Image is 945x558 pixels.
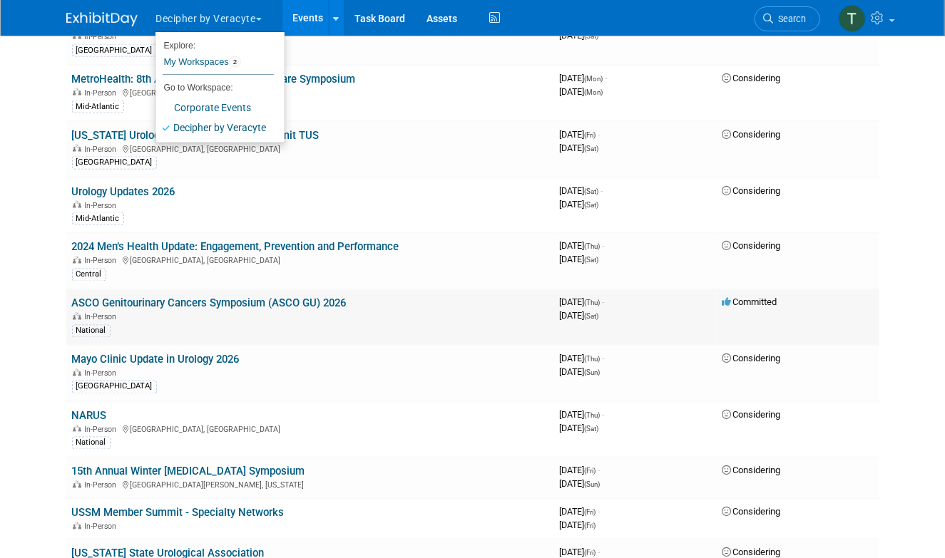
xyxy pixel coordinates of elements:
a: Search [755,6,820,31]
span: Considering [722,185,781,196]
span: [DATE] [560,367,601,378]
a: Mayo Clinic Update in Urology 2026 [72,353,240,366]
span: (Sun) [585,369,601,377]
div: National [72,325,111,338]
img: In-Person Event [73,313,81,320]
span: Considering [722,547,781,558]
span: [DATE] [560,254,599,265]
span: Considering [722,465,781,476]
span: - [603,410,605,420]
span: [DATE] [560,479,601,490]
a: 15th Annual Winter [MEDICAL_DATA] Symposium [72,465,305,478]
span: (Fri) [585,131,596,139]
span: - [598,129,601,140]
span: [DATE] [560,465,601,476]
span: (Sat) [585,257,599,264]
a: 2024 Men’s Health Update: Engagement, Prevention and Performance [72,241,399,254]
div: [GEOGRAPHIC_DATA], [GEOGRAPHIC_DATA] [72,86,548,98]
span: [DATE] [560,410,605,420]
div: National [72,437,111,450]
a: Urology Updates 2026 [72,185,175,198]
div: [GEOGRAPHIC_DATA] [72,44,157,57]
span: (Sat) [585,425,599,433]
span: - [603,241,605,252]
span: (Mon) [585,75,603,83]
a: Corporate Events [155,98,274,118]
div: [GEOGRAPHIC_DATA] [72,156,157,169]
span: (Sat) [585,145,599,153]
span: [DATE] [560,423,599,434]
span: In-Person [85,88,121,98]
span: 2 [229,56,241,68]
span: Considering [722,410,781,420]
span: [DATE] [560,520,596,531]
img: Tony Alvarado [839,5,866,32]
span: [DATE] [560,353,605,364]
span: In-Person [85,32,121,41]
div: [GEOGRAPHIC_DATA], [GEOGRAPHIC_DATA] [72,254,548,266]
img: In-Person Event [73,369,81,376]
span: Committed [722,297,777,308]
span: [DATE] [560,297,605,308]
span: In-Person [85,522,121,532]
div: Mid-Atlantic [72,100,124,113]
img: In-Person Event [73,201,81,208]
div: Mid-Atlantic [72,212,124,225]
div: [GEOGRAPHIC_DATA][PERSON_NAME], [US_STATE] [72,479,548,490]
img: In-Person Event [73,425,81,433]
span: In-Person [85,313,121,322]
span: (Thu) [585,412,601,420]
span: (Sat) [585,187,599,195]
img: ExhibitDay [66,12,138,26]
img: In-Person Event [73,145,81,152]
span: [DATE] [560,129,601,140]
span: (Thu) [585,356,601,363]
div: Central [72,269,106,281]
img: In-Person Event [73,522,81,529]
span: [DATE] [560,311,599,321]
span: Search [774,14,807,24]
span: (Thu) [585,299,601,307]
span: (Fri) [585,522,596,530]
span: Considering [722,129,781,140]
span: - [598,547,601,558]
span: [DATE] [560,241,605,252]
span: (Thu) [585,243,601,251]
span: (Sat) [585,313,599,321]
a: NARUS [72,410,107,423]
div: [GEOGRAPHIC_DATA] [72,381,157,393]
span: Considering [722,353,781,364]
span: [DATE] [560,143,599,153]
span: (Sun) [585,481,601,489]
span: Considering [722,507,781,517]
span: Considering [722,241,781,252]
span: - [603,353,605,364]
img: In-Person Event [73,257,81,264]
span: In-Person [85,369,121,378]
img: In-Person Event [73,88,81,95]
span: - [601,185,603,196]
span: (Sat) [585,201,599,209]
div: [GEOGRAPHIC_DATA], [GEOGRAPHIC_DATA] [72,143,548,154]
span: (Mon) [585,88,603,96]
div: [GEOGRAPHIC_DATA], [GEOGRAPHIC_DATA] [72,423,548,435]
span: [DATE] [560,547,601,558]
a: Decipher by Veracyte [155,118,274,138]
span: [DATE] [560,73,608,83]
span: In-Person [85,145,121,154]
span: [DATE] [560,199,599,210]
span: - [598,465,601,476]
span: In-Person [85,257,121,266]
span: [DATE] [560,185,603,196]
span: - [603,297,605,308]
a: [US_STATE] Urology Specialists Annual Summit TUS [72,129,320,142]
span: In-Person [85,425,121,435]
a: My Workspaces2 [163,50,274,74]
span: (Fri) [585,467,596,475]
a: USSM Member Summit - Specialty Networks [72,507,285,520]
span: - [606,73,608,83]
span: (Fri) [585,549,596,557]
span: [DATE] [560,507,601,517]
a: ASCO Genitourinary Cancers Symposium (ASCO GU) 2026 [72,297,347,310]
span: - [598,507,601,517]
